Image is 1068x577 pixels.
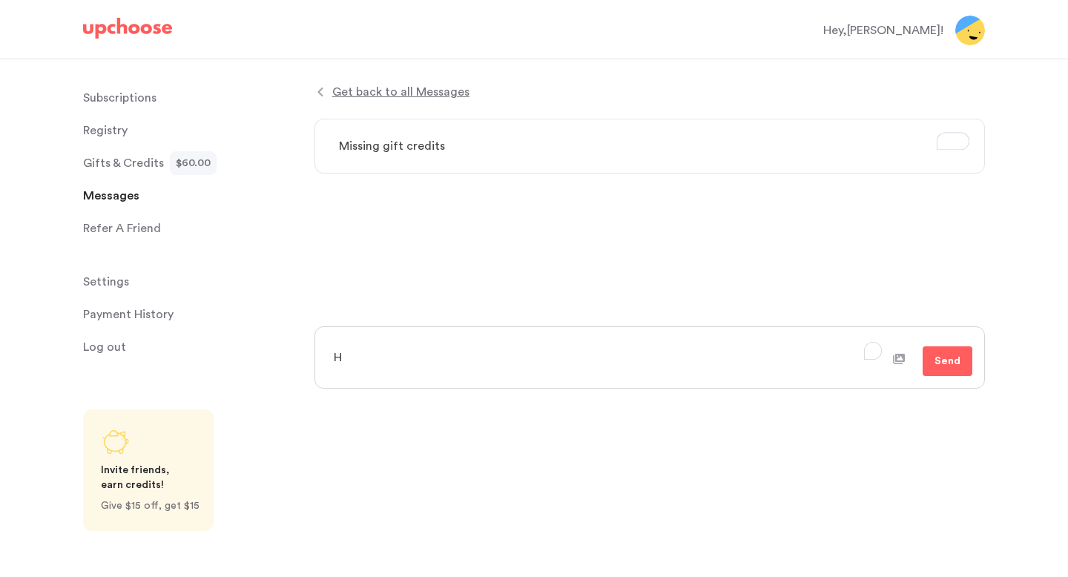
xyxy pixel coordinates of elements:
span: Send [934,352,960,370]
a: Subscriptions [83,83,297,113]
span: Get back to all Messages [332,83,469,101]
span: Settings [83,267,129,297]
img: UpChoose [83,18,172,39]
button: Send [923,346,972,376]
span: Messages [83,181,139,211]
a: Share UpChoose [83,409,214,531]
a: UpChoose [83,18,172,45]
p: Subscriptions [83,83,156,113]
span: $60.00 [176,151,211,175]
span: Log out [83,332,126,362]
p: Refer A Friend [83,214,161,243]
span: Gifts & Credits [83,148,164,178]
a: Messages [83,181,297,211]
span: Registry [83,116,128,145]
a: Registry [83,116,297,145]
a: Settings [83,267,297,297]
div: Hey, [PERSON_NAME] ! [823,22,943,39]
a: Gifts & Credits$60.00 [83,148,297,178]
a: Log out [83,332,297,362]
a: Payment History [83,300,297,329]
p: Payment History [83,300,174,329]
textarea: To enrich screen reader interactions, please activate Accessibility in Grammarly extension settings [324,339,893,376]
textarea: To enrich screen reader interactions, please activate Accessibility in Grammarly extension settings [314,119,985,174]
a: Refer A Friend [83,214,297,243]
